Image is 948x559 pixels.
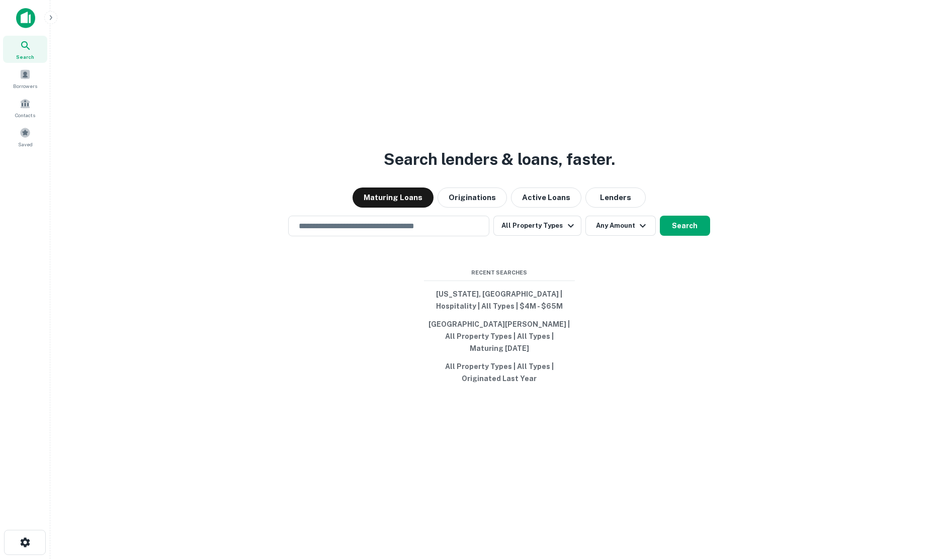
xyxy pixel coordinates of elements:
button: Lenders [585,188,646,208]
a: Search [3,36,47,63]
button: Maturing Loans [353,188,434,208]
span: Recent Searches [424,268,575,277]
span: Contacts [15,111,35,119]
a: Borrowers [3,65,47,92]
button: [GEOGRAPHIC_DATA][PERSON_NAME] | All Property Types | All Types | Maturing [DATE] [424,315,575,357]
button: All Property Types [493,216,581,236]
span: Saved [18,140,33,148]
img: capitalize-icon.png [16,8,35,28]
a: Contacts [3,94,47,121]
button: All Property Types | All Types | Originated Last Year [424,357,575,388]
button: Originations [438,188,507,208]
button: Search [660,216,710,236]
button: Any Amount [585,216,656,236]
span: Search [16,53,34,61]
button: Active Loans [511,188,581,208]
h3: Search lenders & loans, faster. [384,147,615,171]
a: Saved [3,123,47,150]
iframe: Chat Widget [898,479,948,527]
button: [US_STATE], [GEOGRAPHIC_DATA] | Hospitality | All Types | $4M - $65M [424,285,575,315]
span: Borrowers [13,82,37,90]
